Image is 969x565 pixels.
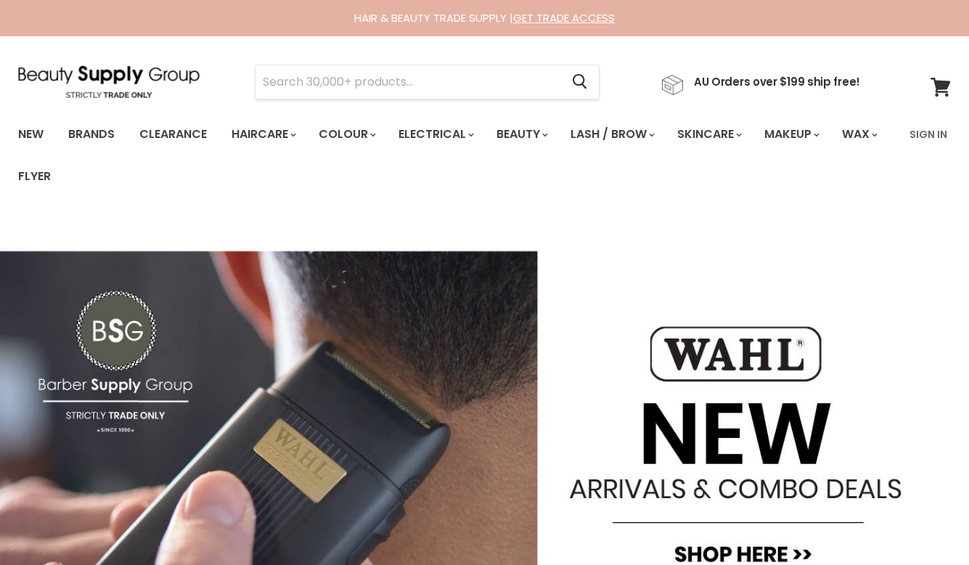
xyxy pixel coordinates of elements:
[128,119,218,150] a: Clearance
[666,119,751,150] a: Skincare
[753,119,828,150] a: Makeup
[388,119,483,150] a: Electrical
[7,119,54,150] a: New
[255,65,600,99] form: Product
[896,497,954,550] iframe: Gorgias live chat messenger
[560,119,663,150] a: Lash / Brow
[57,119,126,150] a: Brands
[513,10,615,25] a: GET TRADE ACCESS
[486,119,557,150] a: Beauty
[308,119,385,150] a: Colour
[7,161,62,192] a: Flyer
[560,65,599,99] button: Search
[831,119,886,150] a: Wax
[255,65,560,99] input: Search
[221,119,305,150] a: Haircare
[7,113,901,198] ul: Main menu
[901,119,956,150] a: Sign In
